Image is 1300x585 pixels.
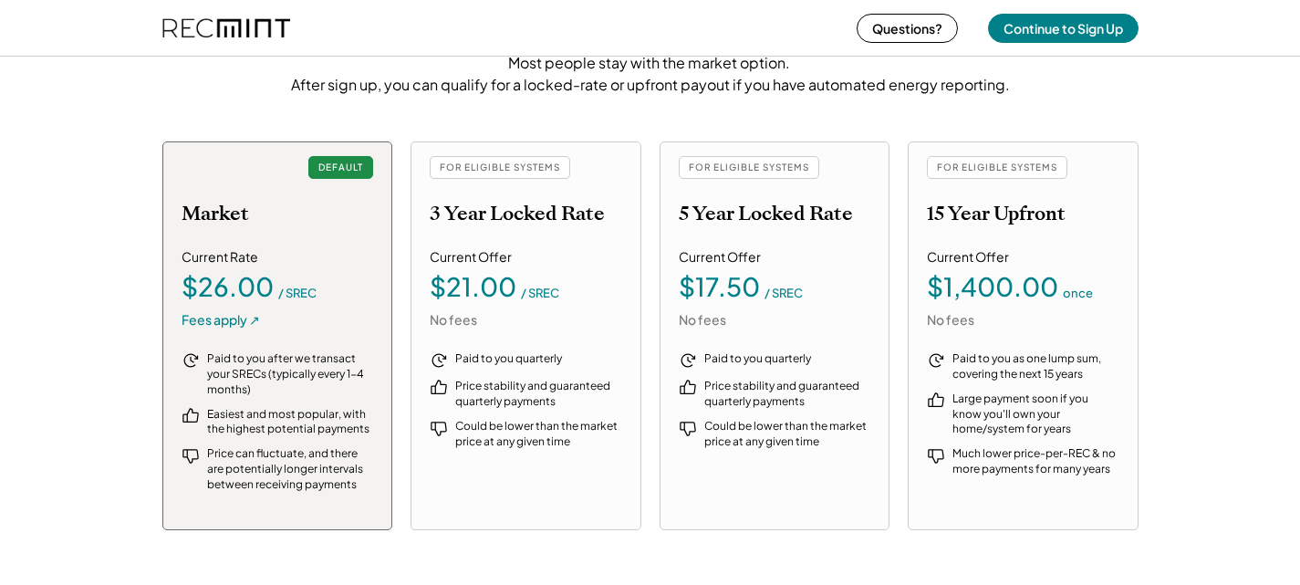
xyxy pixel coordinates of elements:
div: Could be lower than the market price at any given time [455,419,622,450]
div: / SREC [278,287,317,299]
h2: 3 Year Locked Rate [430,202,605,225]
div: Current Rate [182,248,258,266]
div: FOR ELIGIBLE SYSTEMS [430,156,570,179]
div: No fees [430,311,477,329]
div: / SREC [764,287,803,299]
div: Fees apply ↗ [182,311,260,329]
div: Price can fluctuate, and there are potentially longer intervals between receiving payments [207,446,374,492]
div: once [1063,287,1093,299]
h2: 5 Year Locked Rate [679,202,853,225]
h2: 15 Year Upfront [927,202,1066,225]
div: FOR ELIGIBLE SYSTEMS [679,156,819,179]
div: No fees [679,311,726,329]
div: $26.00 [182,274,274,299]
img: recmint-logotype%403x%20%281%29.jpeg [162,4,290,52]
button: Continue to Sign Up [988,14,1139,43]
div: Current Offer [927,248,1009,266]
div: No fees [927,311,974,329]
h2: Market [182,202,249,225]
div: Price stability and guaranteed quarterly payments [704,379,871,410]
div: Paid to you quarterly [704,351,871,367]
div: DEFAULT [308,156,373,179]
div: Large payment soon if you know you'll own your home/system for years [952,392,1119,437]
div: Current Offer [679,248,761,266]
div: Much lower price-per-REC & no more payments for many years [952,446,1119,477]
div: / SREC [521,287,559,299]
div: Price stability and guaranteed quarterly payments [455,379,622,410]
div: Could be lower than the market price at any given time [704,419,871,450]
div: Paid to you quarterly [455,351,622,367]
div: FOR ELIGIBLE SYSTEMS [927,156,1067,179]
div: $17.50 [679,274,760,299]
div: Current Offer [430,248,512,266]
div: $21.00 [430,274,516,299]
div: $1,400.00 [927,274,1058,299]
div: Paid to you after we transact your SRECs (typically every 1-4 months) [207,351,374,397]
button: Questions? [857,14,958,43]
div: Paid to you as one lump sum, covering the next 15 years [952,351,1119,382]
div: Easiest and most popular, with the highest potential payments [207,407,374,438]
div: Most people stay with the market option. After sign up, you can qualify for a locked-rate or upfr... [286,52,1015,96]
